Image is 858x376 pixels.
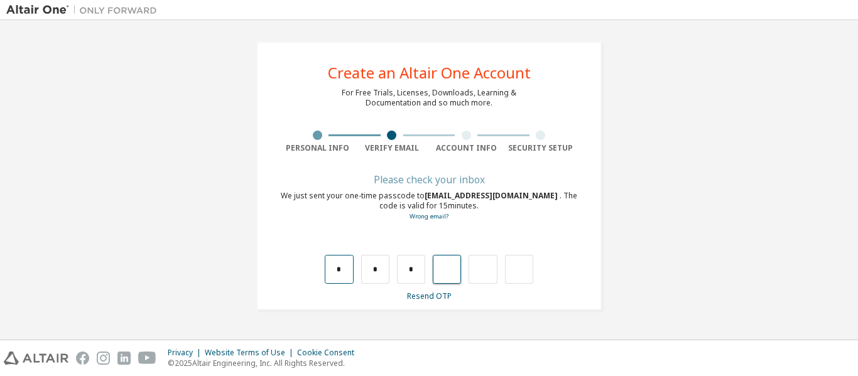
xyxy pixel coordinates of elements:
div: Website Terms of Use [205,348,297,358]
span: [EMAIL_ADDRESS][DOMAIN_NAME] [425,190,560,201]
div: Privacy [168,348,205,358]
div: We just sent your one-time passcode to . The code is valid for 15 minutes. [280,191,578,222]
img: altair_logo.svg [4,352,68,365]
div: Verify Email [355,143,430,153]
div: Account Info [429,143,504,153]
div: For Free Trials, Licenses, Downloads, Learning & Documentation and so much more. [342,88,516,108]
a: Resend OTP [407,291,452,301]
div: Personal Info [280,143,355,153]
img: facebook.svg [76,352,89,365]
div: Security Setup [504,143,578,153]
img: Altair One [6,4,163,16]
img: instagram.svg [97,352,110,365]
div: Cookie Consent [297,348,362,358]
img: youtube.svg [138,352,156,365]
img: linkedin.svg [117,352,131,365]
a: Go back to the registration form [410,212,448,220]
div: Please check your inbox [280,176,578,183]
div: Create an Altair One Account [328,65,531,80]
p: © 2025 Altair Engineering, Inc. All Rights Reserved. [168,358,362,368]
